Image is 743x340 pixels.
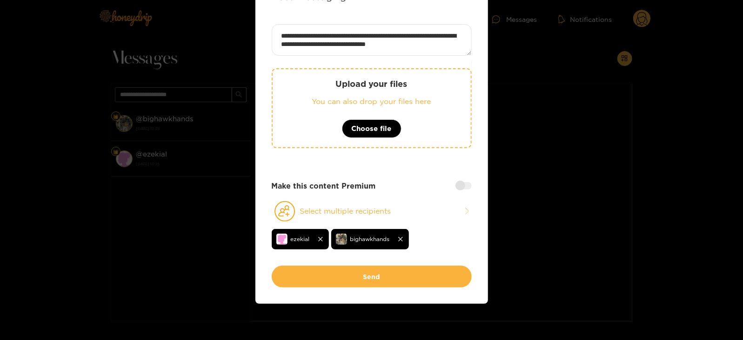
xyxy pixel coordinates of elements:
[272,181,376,191] strong: Make this content Premium
[272,266,472,288] button: Send
[342,119,402,138] button: Choose file
[272,201,472,222] button: Select multiple recipients
[291,78,452,89] p: Upload your files
[336,234,347,245] img: cocgj-img_2831.jpeg
[276,234,288,245] img: no-avatar.png
[350,234,390,244] span: bighawkhands
[352,123,392,134] span: Choose file
[291,234,310,244] span: ezekial
[291,96,452,107] p: You can also drop your files here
